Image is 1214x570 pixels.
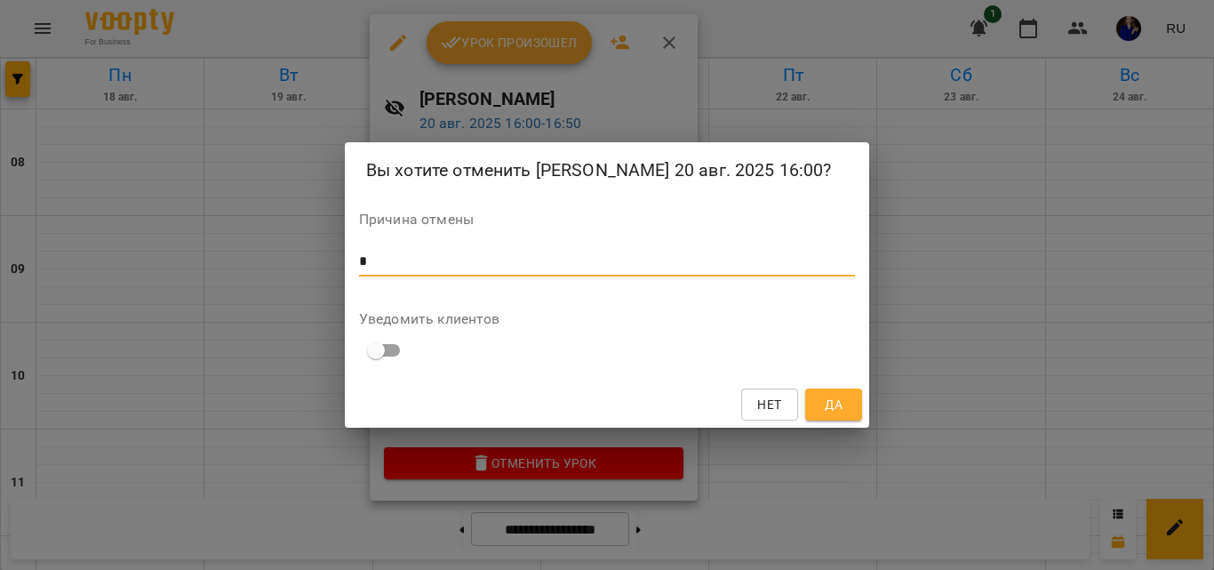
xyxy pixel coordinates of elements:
button: Да [805,389,862,421]
button: Нет [741,389,798,421]
span: Нет [757,394,781,415]
label: Уведомить клиентов [359,312,855,326]
h2: Вы хотите отменить [PERSON_NAME] 20 авг. 2025 16:00? [366,157,848,184]
label: Причина отмены [359,213,855,227]
span: Да [825,394,843,415]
